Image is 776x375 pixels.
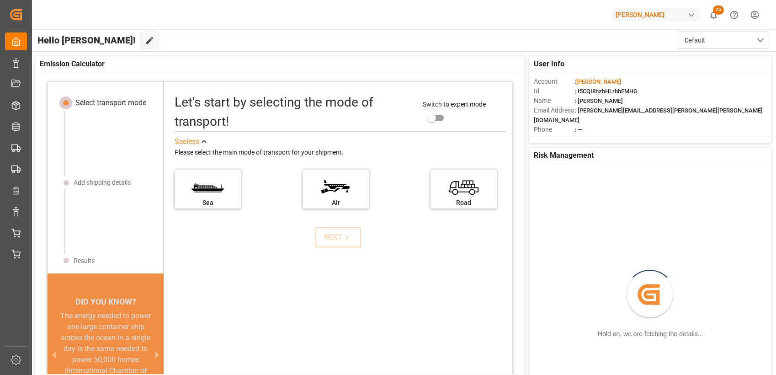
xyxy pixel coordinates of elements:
div: NEXT [324,232,352,243]
span: : t5CQI8hzhHLrbhEMHG [575,88,638,95]
div: [PERSON_NAME] [612,8,700,21]
div: See less [175,136,199,147]
span: : [575,78,622,85]
div: Sea [179,198,236,208]
span: Id [534,86,575,96]
button: Help Center [724,5,744,25]
span: Account Type [534,134,575,144]
span: Email Address [534,106,575,115]
div: Air [307,198,364,208]
span: Risk Management [534,150,594,161]
span: Emission Calculator [40,59,105,70]
div: Road [435,198,492,208]
div: Hold on, we are fetching the details... [598,329,703,339]
span: : Shipper [575,136,598,143]
span: Default [685,36,705,45]
div: Select transport mode [75,97,146,108]
span: Hello [PERSON_NAME]! [37,32,136,49]
span: Name [534,96,575,106]
div: Please select the main mode of transport for your shipment. [175,147,506,158]
span: Account [534,77,575,86]
button: open menu [678,32,769,49]
span: : — [575,126,582,133]
span: : [PERSON_NAME][EMAIL_ADDRESS][PERSON_NAME][PERSON_NAME][DOMAIN_NAME] [534,107,763,123]
div: Add shipping details [74,178,131,187]
button: [PERSON_NAME] [612,6,703,23]
span: User Info [534,59,564,70]
span: [PERSON_NAME] [576,78,622,85]
span: Phone [534,125,575,134]
div: DID YOU KNOW? [48,293,164,311]
span: : [PERSON_NAME] [575,97,623,104]
span: Switch to expert mode [423,101,486,108]
div: Results [74,256,95,266]
div: Let's start by selecting the mode of transport! [175,93,414,131]
button: show 25 new notifications [703,5,724,25]
button: NEXT [315,227,361,247]
span: 25 [713,5,724,15]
